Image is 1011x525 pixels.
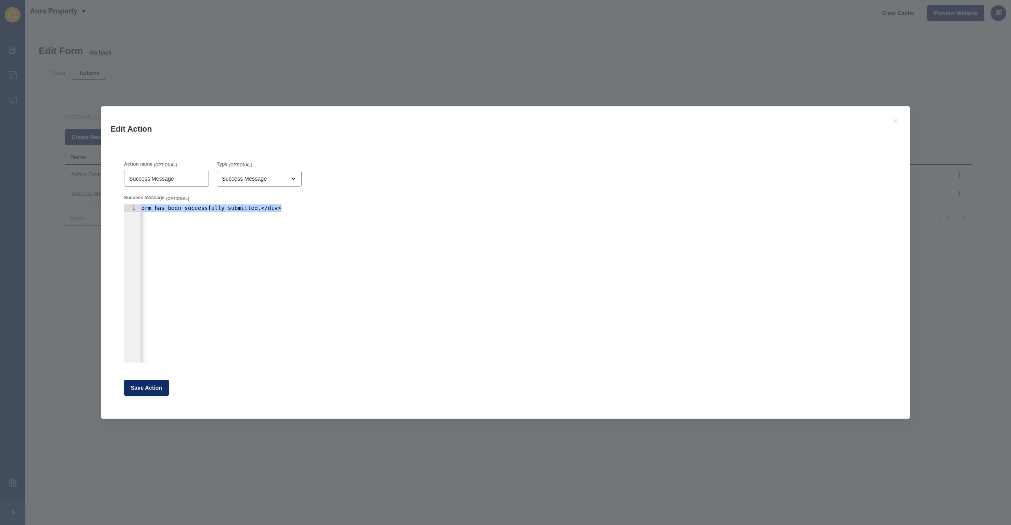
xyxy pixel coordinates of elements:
div: 1 [124,204,141,212]
label: Type [217,161,227,167]
h1: Edit Action [111,124,881,134]
span: (OPTIONAL) [229,162,252,168]
label: Action name [124,161,152,167]
label: Success Message [124,195,165,201]
span: Save Action [131,384,162,392]
span: (OPTIONAL) [166,196,189,202]
span: (OPTIONAL) [154,162,177,168]
button: Save Action [124,380,169,396]
div: open menu [217,171,302,187]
